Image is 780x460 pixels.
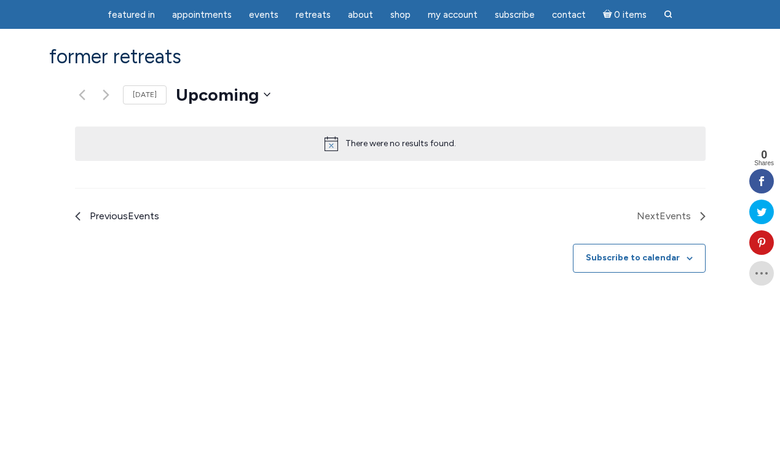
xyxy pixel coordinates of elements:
span: Contact [552,9,586,20]
span: Events [249,9,278,20]
span: Upcoming [176,83,259,107]
span: Shop [390,9,411,20]
button: Upcoming [176,83,270,107]
div: There were no results found. [345,137,456,151]
a: Previous Events [75,87,90,102]
a: Subscribe [487,3,542,27]
span: Next [637,208,691,224]
a: My Account [420,3,485,27]
span: Events [128,210,159,222]
a: [DATE] [123,85,167,104]
span: Appointments [172,9,232,20]
h1: Former Retreats [49,46,731,68]
span: Previous [90,208,159,224]
span: My Account [428,9,478,20]
a: Shop [383,3,418,27]
button: Subscribe to calendar [586,252,680,263]
a: About [341,3,380,27]
span: About [348,9,373,20]
a: Next Events [637,208,706,224]
i: Cart [603,9,615,20]
a: Contact [545,3,593,27]
span: Events [660,210,691,222]
span: featured in [108,9,155,20]
span: 0 [754,149,774,160]
a: Retreats [288,3,338,27]
span: Retreats [296,9,331,20]
a: Events [242,3,286,27]
a: Appointments [165,3,239,27]
span: Shares [754,160,774,166]
span: 0 items [614,10,647,20]
a: featured in [100,3,162,27]
a: Previous Events [75,208,159,224]
span: Subscribe [495,9,535,20]
a: Next Events [99,87,114,102]
a: Cart0 items [596,2,655,27]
